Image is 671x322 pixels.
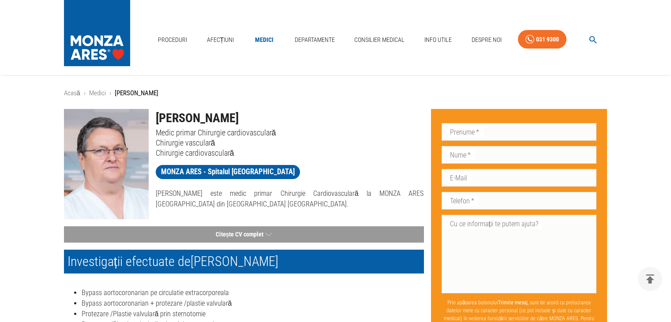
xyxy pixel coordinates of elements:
h1: [PERSON_NAME] [156,109,424,127]
img: Dr. Călin Popa [64,109,149,219]
a: Medici [89,89,106,97]
p: [PERSON_NAME] este medic primar Chirurgie Cardiovasculară la MONZA ARES [GEOGRAPHIC_DATA] din [GE... [156,188,424,210]
button: Citește CV complet [64,226,424,243]
a: Info Utile [421,31,455,49]
a: Acasă [64,89,80,97]
div: 031 9300 [536,34,559,45]
a: Despre Noi [468,31,505,49]
p: [PERSON_NAME] [115,88,158,98]
li: Protezare /Plastie valvulară prin sternotomie [82,309,424,319]
li: Bypass aortocoronarian + protezare /plastie valvulară [82,298,424,309]
p: Chirurgie cardiovasculară [156,148,424,158]
a: MONZA ARES - Spitalul [GEOGRAPHIC_DATA] [156,165,300,179]
a: Proceduri [154,31,191,49]
h2: Investigații efectuate de [PERSON_NAME] [64,250,424,273]
a: 031 9300 [518,30,566,49]
button: delete [638,267,662,291]
span: MONZA ARES - Spitalul [GEOGRAPHIC_DATA] [156,166,300,177]
a: Departamente [291,31,338,49]
a: Consilier Medical [351,31,408,49]
b: Trimite mesaj [498,300,528,306]
li: Bypass aortocoronarian pe circulatie extracorporeala [82,288,424,298]
nav: breadcrumb [64,88,607,98]
li: › [109,88,111,98]
a: Afecțiuni [203,31,238,49]
p: Medic primar Chirurgie cardiovasculară [156,127,424,138]
li: › [84,88,86,98]
a: Medici [250,31,278,49]
p: Chirurgie vasculară [156,138,424,148]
